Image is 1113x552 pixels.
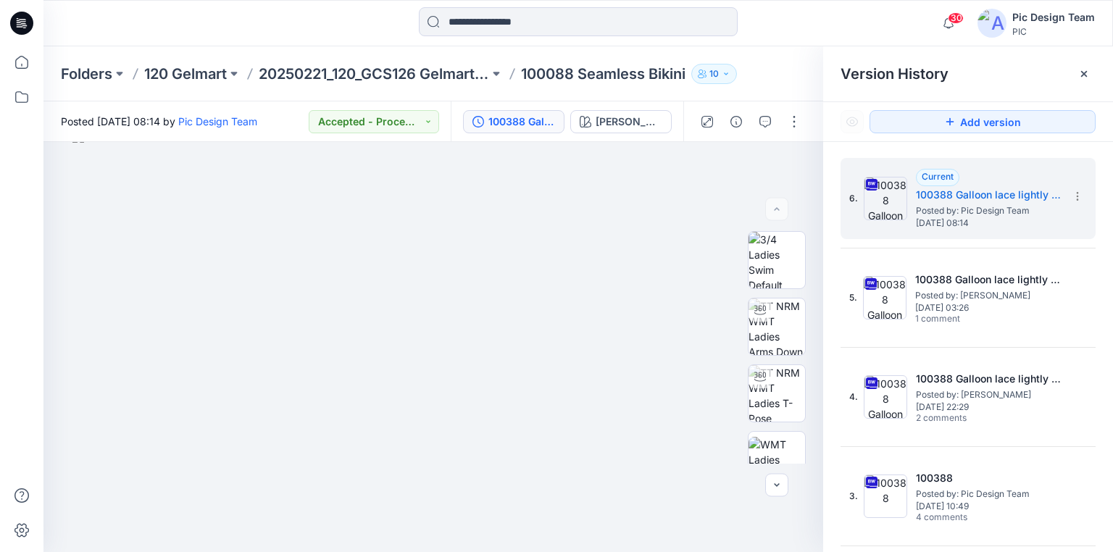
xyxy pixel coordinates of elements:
[849,390,858,403] span: 4.
[144,64,227,84] a: 120 Gelmart
[915,303,1060,313] span: [DATE] 03:26
[521,64,685,84] p: 100088 Seamless Bikini
[61,114,257,129] span: Posted [DATE] 08:14 by
[922,171,954,182] span: Current
[916,487,1061,501] span: Posted by: Pic Design Team
[1012,26,1095,37] div: PIC
[849,490,858,503] span: 3.
[1078,68,1090,80] button: Close
[916,204,1061,218] span: Posted by: Pic Design Team
[915,271,1060,288] h5: 100388 Galloon lace lightly lined balconette sugarcup
[948,12,964,24] span: 30
[749,298,805,355] img: TT NRM WMT Ladies Arms Down
[864,474,907,518] img: 100388
[864,375,907,419] img: 100388 Galloon lace lightly lined balconette sugarcup
[749,437,805,482] img: WMT Ladies Swim Front
[259,64,489,84] a: 20250221_120_GCS126 Gelmart Joyspun
[463,110,564,133] button: 100388 Galloon lace lightly lined balconette sugarcup
[849,192,858,205] span: 6.
[849,291,857,304] span: 5.
[916,218,1061,228] span: [DATE] 08:14
[709,66,719,82] p: 10
[977,9,1006,38] img: avatar
[916,413,1017,425] span: 2 comments
[916,469,1061,487] h5: 100388
[915,314,1017,325] span: 1 comment
[841,65,949,83] span: Version History
[863,276,906,319] img: 100388 Galloon lace lightly lined balconette sugarcup
[725,110,748,133] button: Details
[915,288,1060,303] span: Posted by: Libby Wilson
[916,402,1061,412] span: [DATE] 22:29
[596,114,662,130] div: [PERSON_NAME]
[916,388,1061,402] span: Posted by: Libby Wilson
[916,512,1017,524] span: 4 comments
[749,232,805,288] img: 3/4 Ladies Swim Default
[1012,9,1095,26] div: Pic Design Team
[61,64,112,84] a: Folders
[916,501,1061,511] span: [DATE] 10:49
[749,365,805,422] img: TT NRM WMT Ladies T-Pose
[178,115,257,127] a: Pic Design Team
[691,64,737,84] button: 10
[916,186,1061,204] h5: 100388 Galloon lace lightly lined balconette sugarcup
[841,110,864,133] button: Show Hidden Versions
[864,177,907,220] img: 100388 Galloon lace lightly lined balconette sugarcup
[870,110,1096,133] button: Add version
[916,370,1061,388] h5: 100388 Galloon lace lightly lined balconette sugarcup
[488,114,555,130] div: 100388 Galloon lace lightly lined balconette sugarcup
[570,110,672,133] button: [PERSON_NAME]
